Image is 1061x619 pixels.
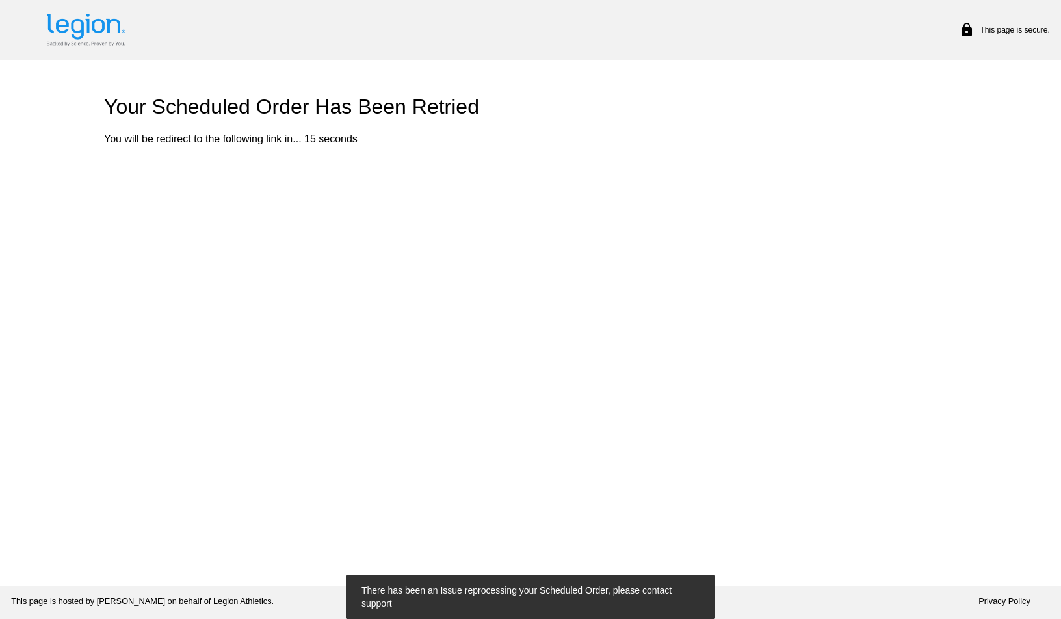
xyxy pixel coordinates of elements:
mat-icon: lock [959,22,975,38]
h1: Your Scheduled Order Has Been Retried [104,95,1061,119]
simple-snack-bar: There has been an Issue reprocessing your Scheduled Order, please contact support [361,584,700,610]
h1: Legion Athletics [11,14,519,46]
p: This page is hosted by [PERSON_NAME] on behalf of Legion Athletics. [11,596,500,606]
p: This page is secure. [980,25,1049,34]
p: You will be redirect to the following link in... 15 seconds [104,133,1061,145]
a: Privacy Policy [978,596,1030,606]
